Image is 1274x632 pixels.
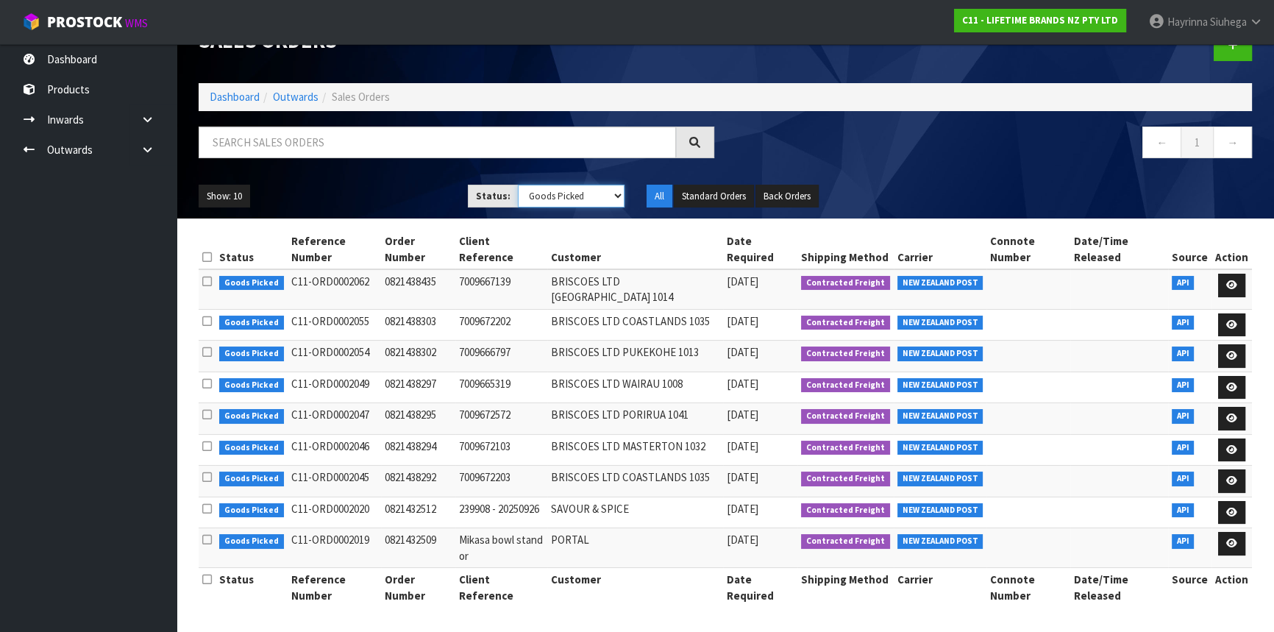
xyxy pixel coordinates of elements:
[455,269,547,309] td: 7009667139
[1172,276,1195,291] span: API
[273,90,318,104] a: Outwards
[455,568,547,607] th: Client Reference
[455,341,547,372] td: 7009666797
[381,230,455,269] th: Order Number
[381,466,455,497] td: 0821438292
[547,341,723,372] td: BRISCOES LTD PUKEKOHE 1013
[219,378,284,393] span: Goods Picked
[986,568,1070,607] th: Connote Number
[1172,472,1195,486] span: API
[199,127,676,158] input: Search sales orders
[897,503,983,518] span: NEW ZEALAND POST
[455,466,547,497] td: 7009672203
[210,90,260,104] a: Dashboard
[1172,441,1195,455] span: API
[736,127,1252,163] nav: Page navigation
[381,309,455,341] td: 0821438303
[288,372,382,403] td: C11-ORD0002049
[219,534,284,549] span: Goods Picked
[288,528,382,568] td: C11-ORD0002019
[455,434,547,466] td: 7009672103
[1142,127,1181,158] a: ←
[727,533,758,547] span: [DATE]
[288,230,382,269] th: Reference Number
[1172,378,1195,393] span: API
[801,276,890,291] span: Contracted Freight
[801,441,890,455] span: Contracted Freight
[897,316,983,330] span: NEW ZEALAND POST
[476,190,510,202] strong: Status:
[1213,127,1252,158] a: →
[894,230,987,269] th: Carrier
[897,276,983,291] span: NEW ZEALAND POST
[801,316,890,330] span: Contracted Freight
[674,185,754,208] button: Standard Orders
[288,466,382,497] td: C11-ORD0002045
[894,568,987,607] th: Carrier
[1070,568,1168,607] th: Date/Time Released
[219,316,284,330] span: Goods Picked
[219,409,284,424] span: Goods Picked
[547,568,723,607] th: Customer
[219,472,284,486] span: Goods Picked
[381,372,455,403] td: 0821438297
[381,403,455,435] td: 0821438295
[219,441,284,455] span: Goods Picked
[219,503,284,518] span: Goods Picked
[288,434,382,466] td: C11-ORD0002046
[288,497,382,528] td: C11-ORD0002020
[727,439,758,453] span: [DATE]
[381,528,455,568] td: 0821432509
[47,13,122,32] span: ProStock
[1211,568,1252,607] th: Action
[1172,316,1195,330] span: API
[801,503,890,518] span: Contracted Freight
[727,408,758,422] span: [DATE]
[1211,230,1252,269] th: Action
[1167,15,1208,29] span: Hayrinna
[897,441,983,455] span: NEW ZEALAND POST
[801,378,890,393] span: Contracted Freight
[727,345,758,359] span: [DATE]
[647,185,672,208] button: All
[547,309,723,341] td: BRISCOES LTD COASTLANDS 1035
[986,230,1070,269] th: Connote Number
[547,230,723,269] th: Customer
[1172,409,1195,424] span: API
[455,230,547,269] th: Client Reference
[727,377,758,391] span: [DATE]
[199,29,714,52] h1: Sales Orders
[1172,347,1195,361] span: API
[801,347,890,361] span: Contracted Freight
[332,90,390,104] span: Sales Orders
[727,470,758,484] span: [DATE]
[897,347,983,361] span: NEW ZEALAND POST
[455,403,547,435] td: 7009672572
[199,185,250,208] button: Show: 10
[1172,534,1195,549] span: API
[547,497,723,528] td: SAVOUR & SPICE
[455,528,547,568] td: Mikasa bowl stand or
[216,230,288,269] th: Status
[125,16,148,30] small: WMS
[288,309,382,341] td: C11-ORD0002055
[547,466,723,497] td: BRISCOES LTD COASTLANDS 1035
[547,372,723,403] td: BRISCOES LTD WAIRAU 1008
[216,568,288,607] th: Status
[455,497,547,528] td: 239908 - 20250926
[288,403,382,435] td: C11-ORD0002047
[219,276,284,291] span: Goods Picked
[219,347,284,361] span: Goods Picked
[897,472,983,486] span: NEW ZEALAND POST
[288,269,382,309] td: C11-ORD0002062
[723,230,797,269] th: Date Required
[288,568,382,607] th: Reference Number
[381,341,455,372] td: 0821438302
[381,434,455,466] td: 0821438294
[1181,127,1214,158] a: 1
[801,534,890,549] span: Contracted Freight
[455,372,547,403] td: 7009665319
[755,185,819,208] button: Back Orders
[897,378,983,393] span: NEW ZEALAND POST
[455,309,547,341] td: 7009672202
